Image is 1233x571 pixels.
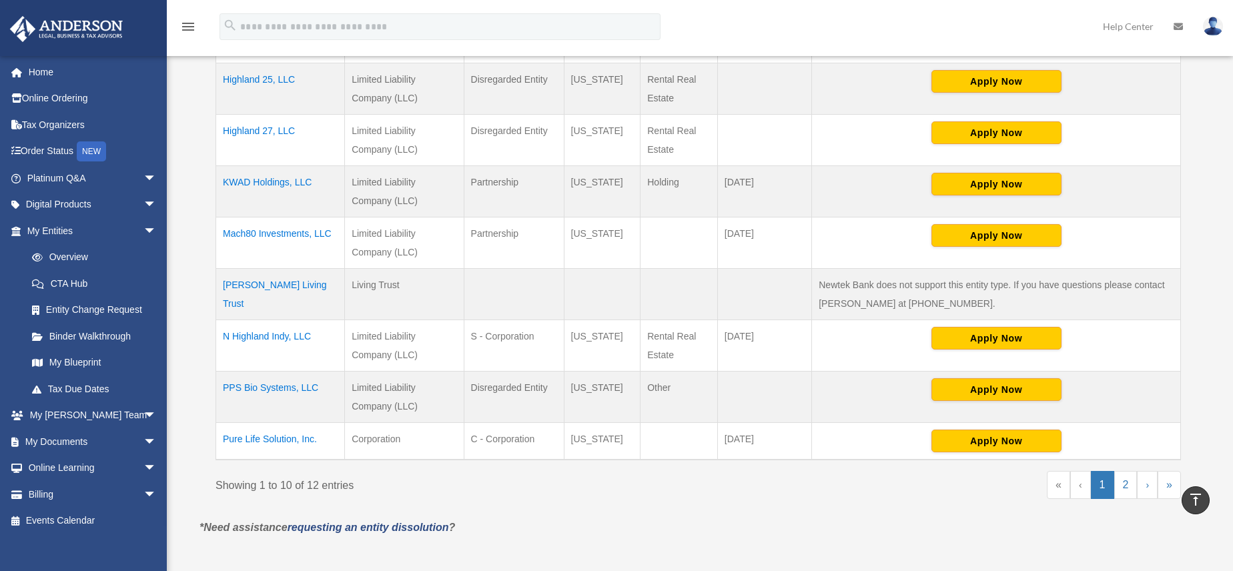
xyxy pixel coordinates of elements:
a: My Documentsarrow_drop_down [9,428,177,455]
td: [US_STATE] [564,165,641,217]
div: NEW [77,141,106,161]
a: Binder Walkthrough [19,323,170,350]
td: Holding [641,165,718,217]
a: CTA Hub [19,270,170,297]
td: Partnership [464,165,564,217]
td: [DATE] [717,422,811,460]
span: arrow_drop_down [143,481,170,508]
td: N Highland Indy, LLC [216,320,345,371]
a: Online Learningarrow_drop_down [9,455,177,482]
a: Order StatusNEW [9,138,177,165]
td: Highland 25, LLC [216,63,345,114]
td: Limited Liability Company (LLC) [345,114,464,165]
td: Rental Real Estate [641,63,718,114]
td: Living Trust [345,268,464,320]
button: Apply Now [931,430,1062,452]
td: [PERSON_NAME] Living Trust [216,268,345,320]
td: [US_STATE] [564,371,641,422]
button: Apply Now [931,70,1062,93]
a: Previous [1070,471,1091,499]
td: [DATE] [717,217,811,268]
a: My Blueprint [19,350,170,376]
a: Home [9,59,177,85]
td: [US_STATE] [564,217,641,268]
td: [DATE] [717,320,811,371]
td: Rental Real Estate [641,320,718,371]
img: User Pic [1203,17,1223,36]
a: Tax Due Dates [19,376,170,402]
a: Entity Change Request [19,297,170,324]
a: First [1047,471,1070,499]
td: Limited Liability Company (LLC) [345,320,464,371]
i: menu [180,19,196,35]
button: Apply Now [931,224,1062,247]
td: Disregarded Entity [464,114,564,165]
td: Disregarded Entity [464,63,564,114]
a: Next [1137,471,1158,499]
span: arrow_drop_down [143,217,170,245]
img: Anderson Advisors Platinum Portal [6,16,127,42]
td: Partnership [464,217,564,268]
a: Platinum Q&Aarrow_drop_down [9,165,177,191]
a: Overview [19,244,163,271]
td: Other [641,371,718,422]
td: [US_STATE] [564,114,641,165]
a: Online Ordering [9,85,177,112]
em: *Need assistance ? [199,522,455,533]
td: [US_STATE] [564,63,641,114]
td: Limited Liability Company (LLC) [345,63,464,114]
a: My Entitiesarrow_drop_down [9,217,170,244]
td: [US_STATE] [564,320,641,371]
a: Events Calendar [9,508,177,534]
td: Highland 27, LLC [216,114,345,165]
td: KWAD Holdings, LLC [216,165,345,217]
button: Apply Now [931,327,1062,350]
td: S - Corporation [464,320,564,371]
a: Tax Organizers [9,111,177,138]
button: Apply Now [931,173,1062,195]
td: Mach80 Investments, LLC [216,217,345,268]
td: [US_STATE] [564,422,641,460]
td: Limited Liability Company (LLC) [345,165,464,217]
span: arrow_drop_down [143,402,170,430]
a: 1 [1091,471,1114,499]
td: PPS Bio Systems, LLC [216,371,345,422]
button: Apply Now [931,378,1062,401]
a: Digital Productsarrow_drop_down [9,191,177,218]
span: arrow_drop_down [143,428,170,456]
td: Disregarded Entity [464,371,564,422]
a: menu [180,23,196,35]
a: Last [1158,471,1181,499]
span: arrow_drop_down [143,455,170,482]
a: Billingarrow_drop_down [9,481,177,508]
a: requesting an entity dissolution [288,522,449,533]
td: C - Corporation [464,422,564,460]
td: Rental Real Estate [641,114,718,165]
span: arrow_drop_down [143,165,170,192]
a: My [PERSON_NAME] Teamarrow_drop_down [9,402,177,429]
div: Showing 1 to 10 of 12 entries [216,471,689,495]
td: Newtek Bank does not support this entity type. If you have questions please contact [PERSON_NAME]... [812,268,1181,320]
i: search [223,18,238,33]
td: Limited Liability Company (LLC) [345,371,464,422]
td: Pure Life Solution, Inc. [216,422,345,460]
td: Limited Liability Company (LLC) [345,217,464,268]
span: arrow_drop_down [143,191,170,219]
a: vertical_align_top [1182,486,1210,514]
td: [DATE] [717,165,811,217]
td: Corporation [345,422,464,460]
i: vertical_align_top [1188,492,1204,508]
button: Apply Now [931,121,1062,144]
a: 2 [1114,471,1138,499]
